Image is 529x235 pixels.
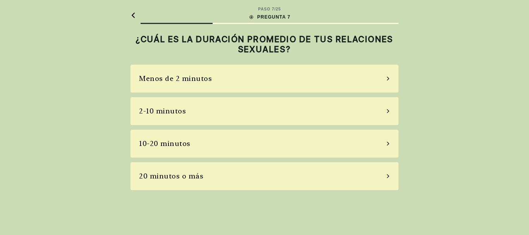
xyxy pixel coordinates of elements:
[131,34,398,55] h2: ¿CUÁL ES LA DURACIÓN PROMEDIO DE TUS RELACIONES SEXUALES?
[139,73,212,84] div: Menos de 2 minutos
[139,138,191,149] div: 10-20 minutos
[139,171,203,181] div: 20 minutos o más
[258,6,281,12] div: PASO 7 / 25
[249,14,290,21] div: PREGUNTA 7
[139,106,186,116] div: 2-10 minutos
